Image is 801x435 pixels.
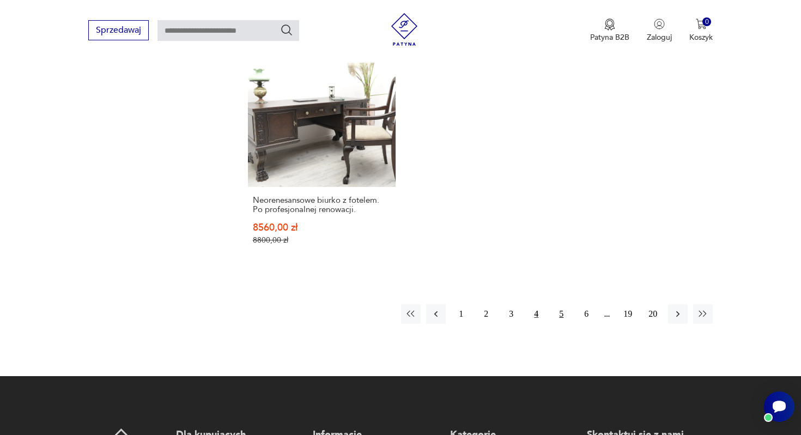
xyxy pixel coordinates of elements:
[702,17,712,27] div: 0
[551,304,571,324] button: 5
[248,39,396,266] a: SaleNeorenesansowe biurko z fotelem. Po profesjonalnej renowacji.Neorenesansowe biurko z fotelem....
[689,32,713,43] p: Koszyk
[577,304,596,324] button: 6
[451,304,471,324] button: 1
[618,304,638,324] button: 19
[590,32,629,43] p: Patyna B2B
[526,304,546,324] button: 4
[501,304,521,324] button: 3
[476,304,496,324] button: 2
[643,304,663,324] button: 20
[253,235,391,245] p: 8800,00 zł
[689,19,713,43] button: 0Koszyk
[253,196,391,214] h3: Neorenesansowe biurko z fotelem. Po profesjonalnej renowacji.
[88,27,149,35] a: Sprzedawaj
[590,19,629,43] button: Patyna B2B
[647,19,672,43] button: Zaloguj
[654,19,665,29] img: Ikonka użytkownika
[764,391,794,422] iframe: Smartsupp widget button
[647,32,672,43] p: Zaloguj
[253,223,391,232] p: 8560,00 zł
[604,19,615,31] img: Ikona medalu
[280,23,293,37] button: Szukaj
[88,20,149,40] button: Sprzedawaj
[590,19,629,43] a: Ikona medaluPatyna B2B
[388,13,421,46] img: Patyna - sklep z meblami i dekoracjami vintage
[696,19,707,29] img: Ikona koszyka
